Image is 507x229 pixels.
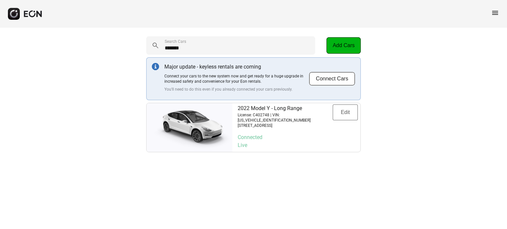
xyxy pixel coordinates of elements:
[309,72,355,86] button: Connect Cars
[165,39,186,44] label: Search Cars
[164,63,309,71] p: Major update - keyless rentals are coming
[238,104,333,112] p: 2022 Model Y - Long Range
[152,63,159,70] img: info
[326,37,361,54] button: Add Cars
[164,73,309,84] p: Connect your cars to the new system now and get ready for a huge upgrade in increased safety and ...
[147,106,232,149] img: car
[491,9,499,17] span: menu
[238,112,333,123] p: License: C402748 | VIN: [US_VEHICLE_IDENTIFICATION_NUMBER]
[238,133,358,141] p: Connected
[333,104,358,120] button: Edit
[238,141,358,149] p: Live
[238,123,333,128] p: [STREET_ADDRESS]
[164,87,309,92] p: You'll need to do this even if you already connected your cars previously.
